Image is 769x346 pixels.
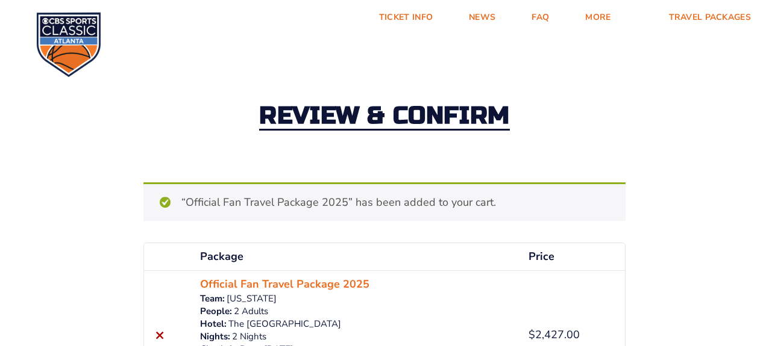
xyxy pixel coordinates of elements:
th: Package [193,243,521,270]
a: Remove this item [151,327,168,343]
img: CBS Sports Classic [36,12,101,77]
span: $ [529,327,535,342]
div: “Official Fan Travel Package 2025” has been added to your cart. [143,182,626,221]
bdi: 2,427.00 [529,327,580,342]
p: 2 Nights [200,330,514,343]
p: [US_STATE] [200,292,514,305]
h2: Review & Confirm [259,103,510,131]
dt: Nights: [200,330,230,343]
th: Price [521,243,625,270]
dt: People: [200,305,232,318]
p: The [GEOGRAPHIC_DATA] [200,318,514,330]
p: 2 Adults [200,305,514,318]
dt: Team: [200,292,225,305]
dt: Hotel: [200,318,227,330]
a: Official Fan Travel Package 2025 [200,276,369,292]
